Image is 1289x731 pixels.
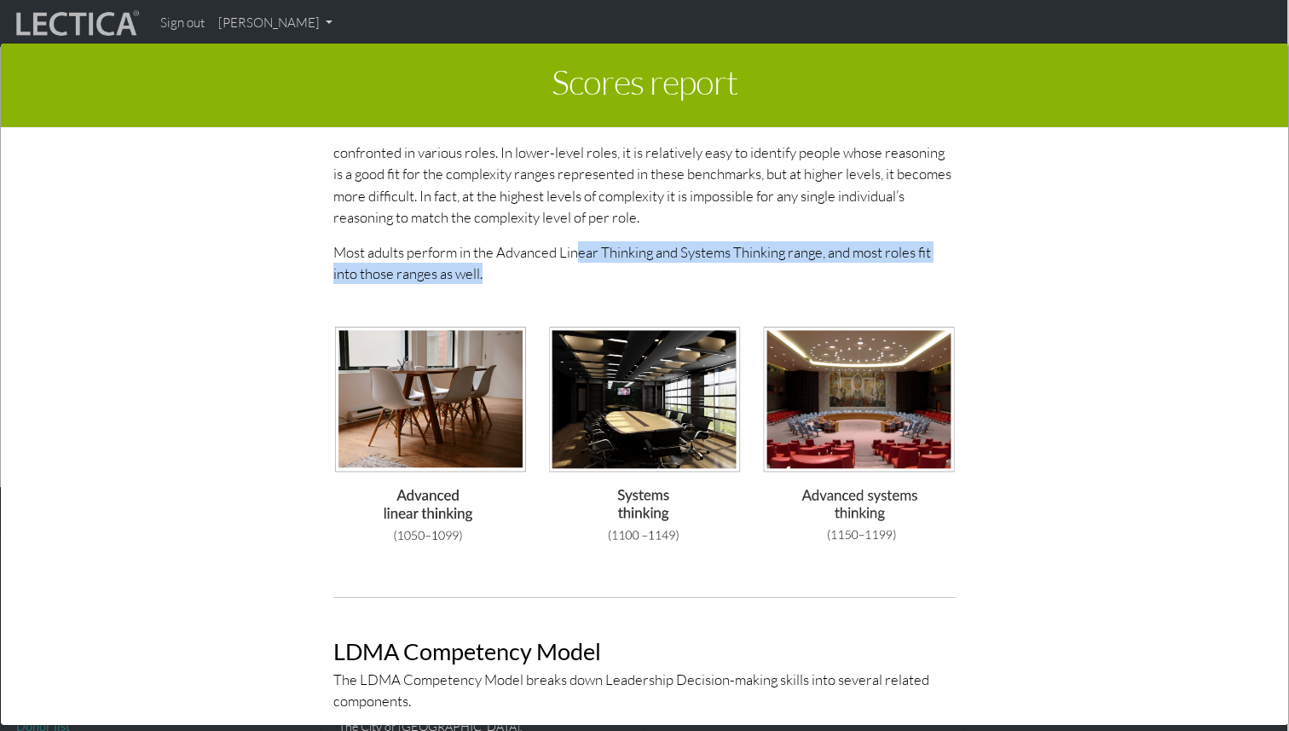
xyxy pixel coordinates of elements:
[333,120,956,228] p: The benchmarks below represent average complexity ranges for the most challenging decisions confr...
[14,56,1275,114] h1: Scores report
[333,669,956,711] p: The LDMA Competency Model breaks down Leadership Decision-making skills into several related comp...
[333,325,956,542] img: General benchmarks with three zones—Advanced Linear Thinking, Systems Thinking, and Advanced Syst...
[333,241,956,284] p: Most adults perform in the Advanced Linear Thinking and Systems Thinking range, and most roles fi...
[333,639,956,664] h2: LDMA Competency Model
